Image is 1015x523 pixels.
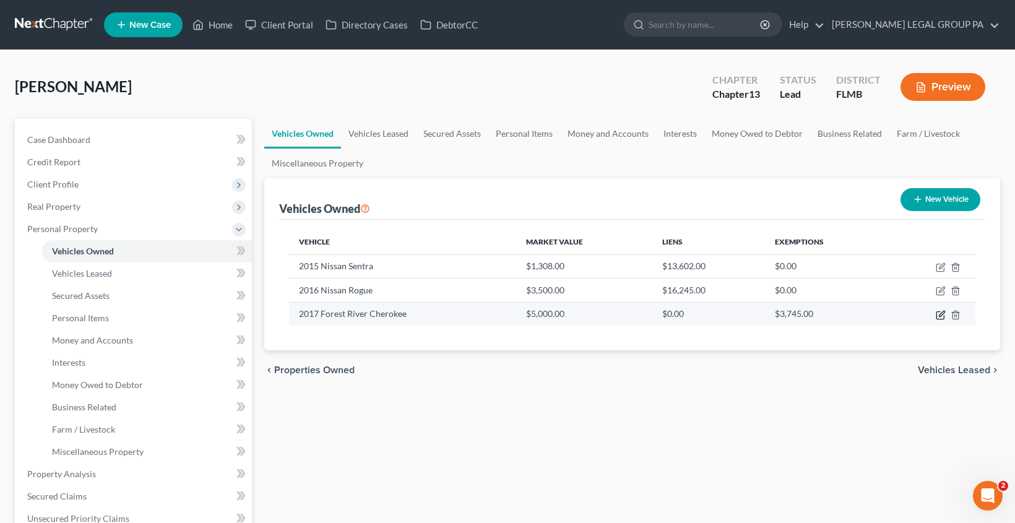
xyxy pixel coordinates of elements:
a: [PERSON_NAME] LEGAL GROUP PA [826,14,1000,36]
button: chevron_left Properties Owned [264,365,355,375]
a: Miscellaneous Property [264,149,371,178]
a: Secured Assets [42,285,252,307]
td: 2017 Forest River Cherokee [289,302,516,326]
div: District [836,73,881,87]
a: Credit Report [17,151,252,173]
div: FLMB [836,87,881,102]
td: $0.00 [652,302,765,326]
th: Liens [652,230,765,254]
button: Vehicles Leased chevron_right [918,365,1000,375]
span: Secured Assets [52,290,110,301]
th: Market Value [516,230,653,254]
span: Credit Report [27,157,80,167]
td: $5,000.00 [516,302,653,326]
iframe: Intercom live chat [973,481,1003,511]
a: Secured Assets [416,119,488,149]
td: $1,308.00 [516,254,653,278]
td: $3,745.00 [765,302,888,326]
td: $3,500.00 [516,279,653,302]
a: Business Related [42,396,252,418]
a: Money Owed to Debtor [42,374,252,396]
a: Money and Accounts [42,329,252,352]
span: Money and Accounts [52,335,133,345]
i: chevron_right [990,365,1000,375]
span: Property Analysis [27,469,96,479]
a: Secured Claims [17,485,252,508]
a: DebtorCC [414,14,484,36]
a: Vehicles Owned [264,119,341,149]
input: Search by name... [649,13,762,36]
a: Money and Accounts [560,119,656,149]
span: 2 [998,481,1008,491]
span: [PERSON_NAME] [15,77,132,95]
span: Secured Claims [27,491,87,501]
a: Business Related [810,119,889,149]
span: Vehicles Leased [52,268,112,279]
td: $0.00 [765,279,888,302]
a: Money Owed to Debtor [704,119,810,149]
span: New Case [129,20,171,30]
span: Personal Property [27,223,98,234]
a: Directory Cases [319,14,414,36]
span: Money Owed to Debtor [52,379,143,390]
a: Personal Items [42,307,252,329]
a: Miscellaneous Property [42,441,252,463]
div: Chapter [712,87,760,102]
td: $0.00 [765,254,888,278]
a: Farm / Livestock [42,418,252,441]
span: Client Profile [27,179,79,189]
span: Case Dashboard [27,134,90,145]
a: Client Portal [239,14,319,36]
span: Farm / Livestock [52,424,115,434]
span: Vehicles Owned [52,246,114,256]
a: Case Dashboard [17,129,252,151]
div: Status [780,73,816,87]
span: Miscellaneous Property [52,446,144,457]
button: New Vehicle [901,188,980,211]
a: Vehicles Owned [42,240,252,262]
span: Personal Items [52,313,109,323]
a: Property Analysis [17,463,252,485]
span: Interests [52,357,85,368]
a: Personal Items [488,119,560,149]
div: Vehicles Owned [279,201,370,216]
td: $13,602.00 [652,254,765,278]
a: Interests [656,119,704,149]
a: Help [783,14,824,36]
button: Preview [901,73,985,101]
th: Vehicle [289,230,516,254]
a: Farm / Livestock [889,119,967,149]
a: Vehicles Leased [341,119,416,149]
span: Business Related [52,402,116,412]
td: 2015 Nissan Sentra [289,254,516,278]
div: Lead [780,87,816,102]
th: Exemptions [765,230,888,254]
td: $16,245.00 [652,279,765,302]
div: Chapter [712,73,760,87]
a: Home [186,14,239,36]
i: chevron_left [264,365,274,375]
span: Real Property [27,201,80,212]
a: Vehicles Leased [42,262,252,285]
a: Interests [42,352,252,374]
span: Vehicles Leased [918,365,990,375]
span: Properties Owned [274,365,355,375]
span: 13 [749,88,760,100]
td: 2016 Nissan Rogue [289,279,516,302]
